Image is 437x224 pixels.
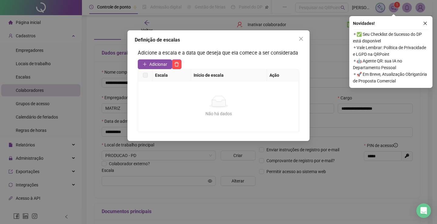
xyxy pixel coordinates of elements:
button: Adicionar [138,59,172,69]
span: Novidades ! [353,20,375,27]
span: close [299,36,303,41]
div: Definição de escalas [135,36,302,44]
button: Close [296,34,306,44]
h3: Adicione a escala e a data que deseja que ela comece a ser considerada [138,49,299,57]
span: close [423,21,427,25]
th: Ação [267,69,299,81]
div: Não há dados [145,110,292,117]
span: ⚬ ✅ Seu Checklist de Sucesso do DP está disponível [353,31,429,44]
span: plus [143,62,147,66]
th: Inicio de escala [191,69,267,81]
span: ⚬ Vale Lembrar: Política de Privacidade e LGPD na QRPoint [353,44,429,58]
span: Adicionar [149,61,167,68]
th: Escala [153,69,191,81]
span: delete [174,62,179,67]
div: Open Intercom Messenger [416,203,431,218]
span: ⚬ 🤖 Agente QR: sua IA no Departamento Pessoal [353,58,429,71]
span: ⚬ 🚀 Em Breve, Atualização Obrigatória de Proposta Comercial [353,71,429,84]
